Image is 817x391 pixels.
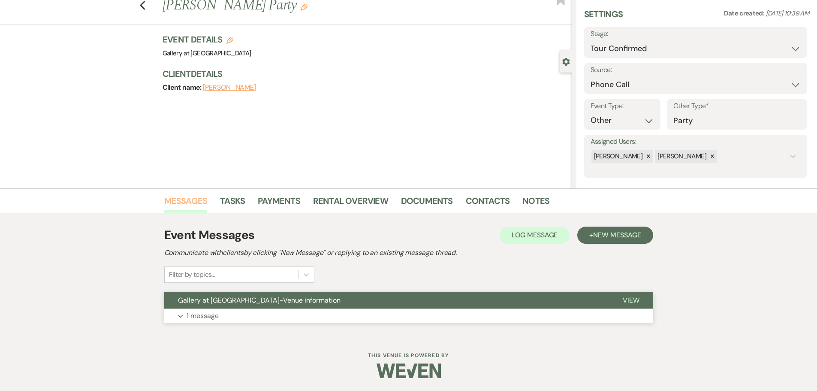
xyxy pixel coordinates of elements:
button: Gallery at [GEOGRAPHIC_DATA]-Venue information [164,292,609,309]
span: New Message [593,230,641,239]
span: Client name: [163,83,203,92]
button: [PERSON_NAME] [203,84,256,91]
h2: Communicate with clients by clicking "New Message" or replying to an existing message thread. [164,248,653,258]
button: Edit [301,3,308,11]
span: Log Message [512,230,558,239]
a: Documents [401,194,453,213]
label: Other Type* [673,100,801,112]
button: Log Message [500,227,570,244]
a: Tasks [220,194,245,213]
a: Messages [164,194,208,213]
span: Gallery at [GEOGRAPHIC_DATA] [163,49,251,58]
span: [DATE] 10:39 AM [766,9,809,18]
button: +New Message [577,227,653,244]
div: [PERSON_NAME] [591,150,644,163]
div: Filter by topics... [169,270,215,280]
button: Close lead details [562,57,570,65]
label: Stage: [591,28,801,40]
h1: Event Messages [164,226,255,244]
div: [PERSON_NAME] [655,150,708,163]
label: Assigned Users: [591,136,801,148]
button: 1 message [164,309,653,323]
h3: Event Details [163,33,251,45]
span: View [623,296,639,305]
a: Notes [522,194,549,213]
span: Gallery at [GEOGRAPHIC_DATA]-Venue information [178,296,341,305]
img: Weven Logo [377,356,441,386]
h3: Settings [584,8,623,27]
button: View [609,292,653,309]
a: Contacts [466,194,510,213]
label: Source: [591,64,801,76]
a: Rental Overview [313,194,388,213]
p: 1 message [187,310,219,321]
h3: Client Details [163,68,564,80]
a: Payments [258,194,300,213]
span: Date created: [724,9,766,18]
label: Event Type: [591,100,654,112]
